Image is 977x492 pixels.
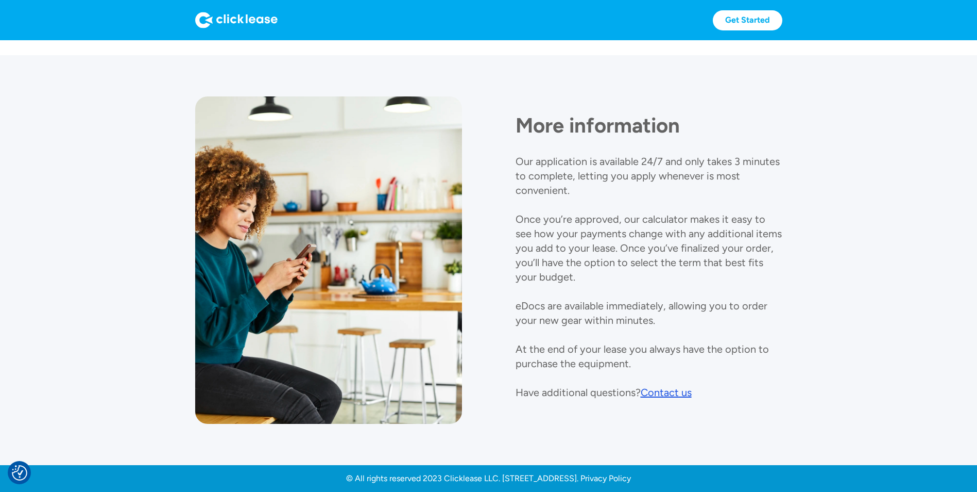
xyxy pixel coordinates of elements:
img: Logo [195,12,278,28]
a: Get Started [713,10,782,30]
a: © All rights reserved 2023 Clicklease LLC. [STREET_ADDRESS]. Privacy Policy [346,473,631,484]
h1: More information [516,113,782,138]
img: Revisit consent button [12,465,27,481]
p: Our application is available 24/7 and only takes 3 minutes to complete, letting you apply wheneve... [516,155,782,399]
div: Contact us [641,386,692,399]
button: Consent Preferences [12,465,27,481]
a: Contact us [641,385,692,400]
